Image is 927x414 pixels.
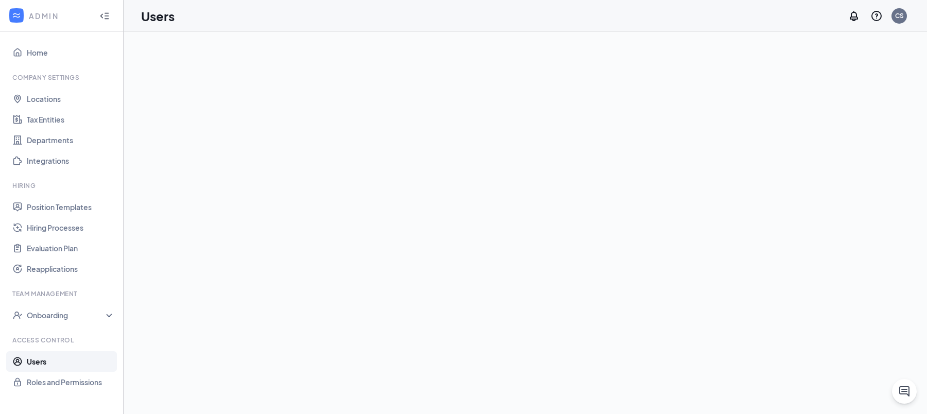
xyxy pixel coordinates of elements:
div: Onboarding [27,310,106,320]
a: Hiring Processes [27,217,115,238]
svg: UserCheck [12,310,23,320]
a: Home [27,42,115,63]
svg: Collapse [99,11,110,21]
div: Hiring [12,181,113,190]
a: Roles and Permissions [27,372,115,392]
div: Team Management [12,289,113,298]
a: Locations [27,89,115,109]
h1: Users [141,7,175,25]
svg: QuestionInfo [870,10,883,22]
a: Reapplications [27,258,115,279]
a: Evaluation Plan [27,238,115,258]
div: ADMIN [29,11,90,21]
svg: Notifications [848,10,860,22]
svg: WorkstreamLogo [11,10,22,21]
a: Tax Entities [27,109,115,130]
div: CS [895,11,904,20]
div: Access control [12,336,113,344]
a: Users [27,351,115,372]
a: Departments [27,130,115,150]
svg: ChatActive [898,385,911,398]
a: Integrations [27,150,115,171]
div: Company Settings [12,73,113,82]
button: ChatActive [892,379,917,404]
a: Position Templates [27,197,115,217]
